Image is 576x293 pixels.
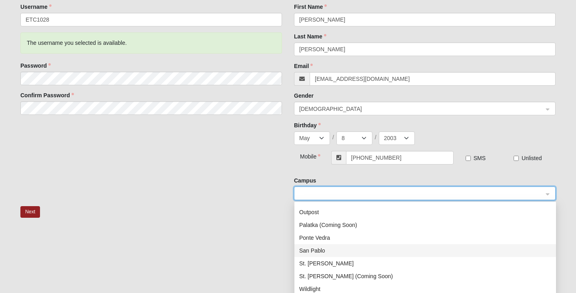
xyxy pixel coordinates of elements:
[294,244,556,257] div: San Pablo
[522,155,542,161] span: Unlisted
[294,231,556,244] div: Ponte Vedra
[299,233,551,242] div: Ponte Vedra
[294,121,321,129] label: Birthday
[294,206,556,219] div: Outpost
[299,221,551,229] div: Palatka (Coming Soon)
[375,133,376,141] span: /
[20,32,282,54] div: The username you selected is available.
[294,219,556,231] div: Palatka (Coming Soon)
[294,3,327,11] label: First Name
[466,156,471,161] input: SMS
[299,272,551,281] div: St. [PERSON_NAME] (Coming Soon)
[20,62,51,70] label: Password
[294,151,316,161] div: Mobile
[294,257,556,270] div: St. Johns
[299,246,551,255] div: San Pablo
[474,155,486,161] span: SMS
[294,62,313,70] label: Email
[299,208,551,217] div: Outpost
[294,270,556,283] div: St. Augustine (Coming Soon)
[299,259,551,268] div: St. [PERSON_NAME]
[294,92,314,100] label: Gender
[20,3,52,11] label: Username
[299,104,543,113] span: Male
[514,156,519,161] input: Unlisted
[294,32,326,40] label: Last Name
[294,177,316,185] label: Campus
[332,133,334,141] span: /
[20,206,40,218] button: Next
[20,91,74,99] label: Confirm Password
